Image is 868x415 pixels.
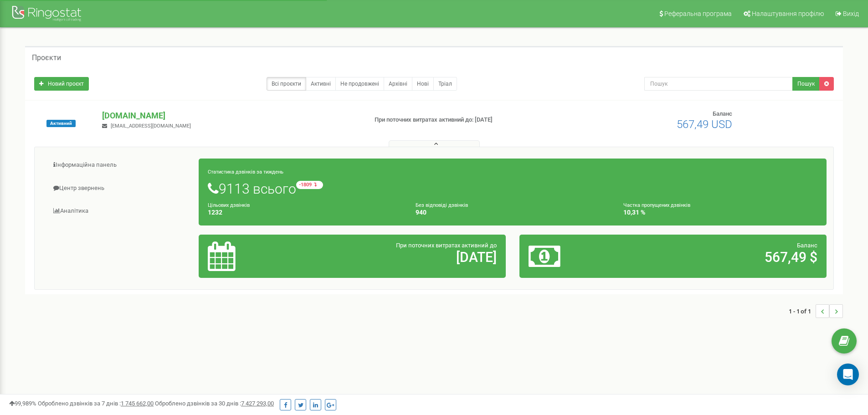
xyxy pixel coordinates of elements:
input: Пошук [644,77,793,91]
span: При поточних витратах активний до [396,242,497,249]
a: Новий проєкт [34,77,89,91]
span: 1 - 1 of 1 [789,304,816,318]
h1: 9113 всього [208,181,817,196]
a: Тріал [433,77,457,91]
small: Частка пропущених дзвінків [623,202,690,208]
p: При поточних витратах активний до: [DATE] [375,116,564,124]
a: Інформаційна панель [41,154,199,176]
span: Реферальна програма [664,10,732,17]
span: Активний [46,120,76,127]
span: Баланс [713,110,732,117]
h4: 940 [416,209,610,216]
a: Всі проєкти [267,77,306,91]
a: Архівні [384,77,412,91]
small: -1809 [296,181,323,189]
span: Оброблено дзвінків за 7 днів : [38,400,154,407]
span: 99,989% [9,400,36,407]
span: 567,49 USD [677,118,732,131]
div: Open Intercom Messenger [837,364,859,385]
a: Не продовжені [335,77,384,91]
a: Нові [412,77,434,91]
button: Пошук [792,77,820,91]
h4: 10,31 % [623,209,817,216]
span: Баланс [797,242,817,249]
span: Налаштування профілю [752,10,824,17]
p: [DOMAIN_NAME] [102,110,360,122]
small: Без відповіді дзвінків [416,202,468,208]
h5: Проєкти [32,54,61,62]
h4: 1232 [208,209,402,216]
a: Центр звернень [41,177,199,200]
a: Аналiтика [41,200,199,222]
u: 7 427 293,00 [241,400,274,407]
u: 1 745 662,00 [121,400,154,407]
h2: [DATE] [308,250,497,265]
small: Статистика дзвінків за тиждень [208,169,283,175]
span: [EMAIL_ADDRESS][DOMAIN_NAME] [111,123,191,129]
nav: ... [789,295,843,327]
span: Вихід [843,10,859,17]
a: Активні [306,77,336,91]
h2: 567,49 $ [629,250,817,265]
span: Оброблено дзвінків за 30 днів : [155,400,274,407]
small: Цільових дзвінків [208,202,250,208]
